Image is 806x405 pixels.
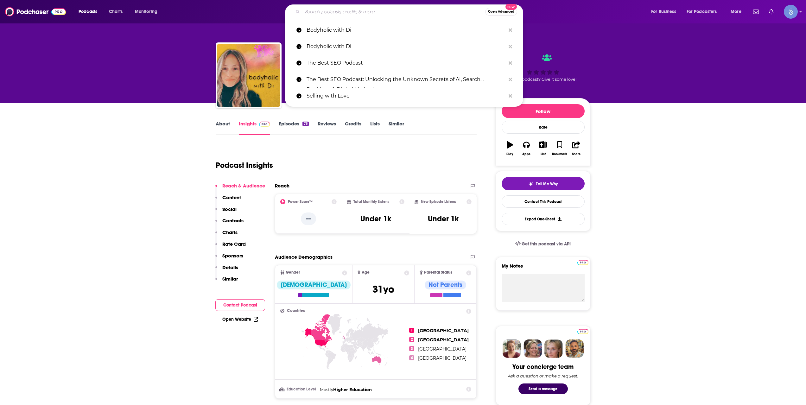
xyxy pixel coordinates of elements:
p: The Best SEO Podcast: Unlocking the Unknown Secrets of AI, Search Rankings & Digital Marketing [307,71,505,88]
img: Jules Profile [544,339,563,358]
div: List [541,152,546,156]
button: List [535,137,551,160]
button: Sponsors [215,253,243,264]
a: Show notifications dropdown [751,6,761,17]
a: Similar [389,121,404,135]
button: Apps [518,137,535,160]
p: Rate Card [222,241,246,247]
span: For Podcasters [687,7,717,16]
button: open menu [74,7,105,17]
div: Play [506,152,513,156]
img: Jon Profile [565,339,584,358]
span: 4 [409,355,414,360]
a: Charts [105,7,126,17]
div: Your concierge team [512,363,574,371]
img: Podchaser Pro [259,122,270,127]
span: Countries [287,309,305,313]
h2: New Episode Listens [421,199,456,204]
span: 2 [409,337,414,342]
span: Charts [109,7,123,16]
p: Content [222,194,241,200]
p: Contacts [222,218,244,224]
button: Charts [215,229,238,241]
a: The Best SEO Podcast [285,55,523,71]
button: Contacts [215,218,244,229]
span: More [731,7,741,16]
input: Search podcasts, credits, & more... [302,7,485,17]
a: Bodyholic with Di [285,38,523,55]
span: [GEOGRAPHIC_DATA] [418,346,466,352]
img: User Profile [784,5,798,19]
button: open menu [726,7,749,17]
span: New [505,4,517,10]
img: Sydney Profile [503,339,521,358]
button: Play [502,137,518,160]
p: The Best SEO Podcast [307,55,505,71]
div: Search podcasts, credits, & more... [291,4,529,19]
p: Details [222,264,238,270]
h2: Total Monthly Listens [353,199,389,204]
div: Not Parents [425,281,466,289]
button: Content [215,194,241,206]
p: Sponsors [222,253,243,259]
button: Social [215,206,237,218]
span: [GEOGRAPHIC_DATA] [418,337,469,343]
p: Social [222,206,237,212]
p: Reach & Audience [222,183,265,189]
img: Podchaser Pro [577,329,588,334]
div: Bookmark [552,152,567,156]
img: Barbara Profile [524,339,542,358]
span: Higher Education [333,387,372,392]
a: The Best SEO Podcast: Unlocking the Unknown Secrets of AI, Search Rankings & Digital Marketing [285,71,523,88]
div: 78 [302,122,308,126]
span: Open Advanced [488,10,514,13]
a: Bodyholic with Di [285,22,523,38]
span: Logged in as Spiral5-G1 [784,5,798,19]
button: Open AdvancedNew [485,8,517,16]
a: About [216,121,230,135]
button: Send a message [518,383,568,394]
p: Similar [222,276,238,282]
span: Gender [286,270,300,275]
button: Rate Card [215,241,246,253]
p: Bodyholic with Di [307,38,505,55]
button: Similar [215,276,238,288]
h2: Power Score™ [288,199,313,204]
span: [GEOGRAPHIC_DATA] [418,355,466,361]
div: Ask a question or make a request. [508,373,578,378]
span: Age [362,270,370,275]
span: Good podcast? Give it some love! [510,77,576,82]
span: Monitoring [135,7,157,16]
div: Good podcast? Give it some love! [496,48,591,87]
button: tell me why sparkleTell Me Why [502,177,585,190]
img: Podchaser Pro [577,260,588,265]
span: Tell Me Why [536,181,558,187]
label: My Notes [502,263,585,274]
button: Bookmark [551,137,568,160]
button: open menu [647,7,684,17]
span: Mostly [320,387,333,392]
p: -- [301,212,316,225]
a: Pro website [577,259,588,265]
img: Bodyholic with Di | Your Health and Fitness Beyond Myths [217,44,280,107]
img: tell me why sparkle [528,181,533,187]
h3: Education Level [280,387,317,391]
a: Selling with Love [285,88,523,104]
h2: Audience Demographics [275,254,333,260]
span: 3 [409,346,414,351]
h3: Under 1k [428,214,459,224]
div: Share [572,152,581,156]
p: Selling with Love [307,88,505,104]
button: Reach & Audience [215,183,265,194]
button: open menu [682,7,726,17]
a: Lists [370,121,380,135]
a: Show notifications dropdown [766,6,776,17]
span: [GEOGRAPHIC_DATA] [418,328,469,333]
button: Export One-Sheet [502,213,585,225]
p: Bodyholic with Di [307,22,505,38]
div: Rate [502,121,585,134]
a: InsightsPodchaser Pro [239,121,270,135]
a: Reviews [318,121,336,135]
button: Contact Podcast [215,299,265,311]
